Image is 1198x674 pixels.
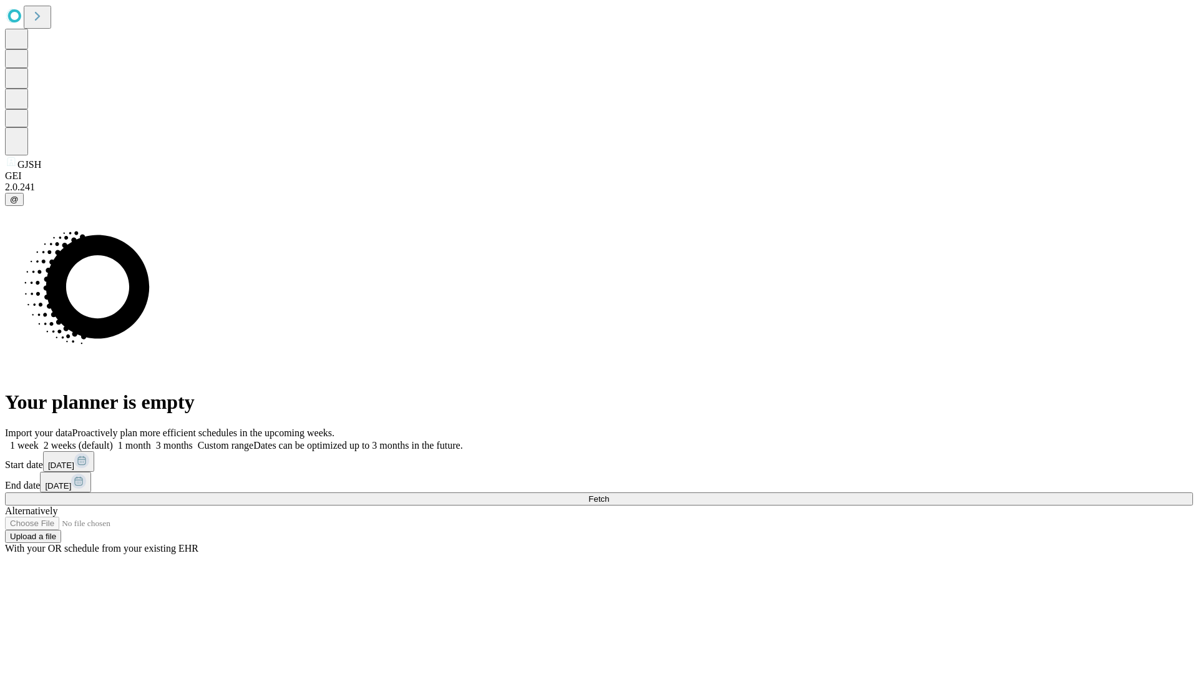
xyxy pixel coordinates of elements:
span: Custom range [198,440,253,451]
span: Import your data [5,427,72,438]
span: With your OR schedule from your existing EHR [5,543,198,554]
span: 3 months [156,440,193,451]
span: 2 weeks (default) [44,440,113,451]
div: 2.0.241 [5,182,1193,193]
span: [DATE] [48,461,74,470]
span: Fetch [588,494,609,504]
button: Upload a file [5,530,61,543]
span: Dates can be optimized up to 3 months in the future. [253,440,462,451]
button: [DATE] [43,451,94,472]
span: 1 week [10,440,39,451]
h1: Your planner is empty [5,391,1193,414]
button: Fetch [5,492,1193,506]
span: [DATE] [45,481,71,491]
span: Alternatively [5,506,57,516]
span: GJSH [17,159,41,170]
button: [DATE] [40,472,91,492]
div: Start date [5,451,1193,472]
span: 1 month [118,440,151,451]
div: GEI [5,170,1193,182]
span: @ [10,195,19,204]
button: @ [5,193,24,206]
div: End date [5,472,1193,492]
span: Proactively plan more efficient schedules in the upcoming weeks. [72,427,334,438]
